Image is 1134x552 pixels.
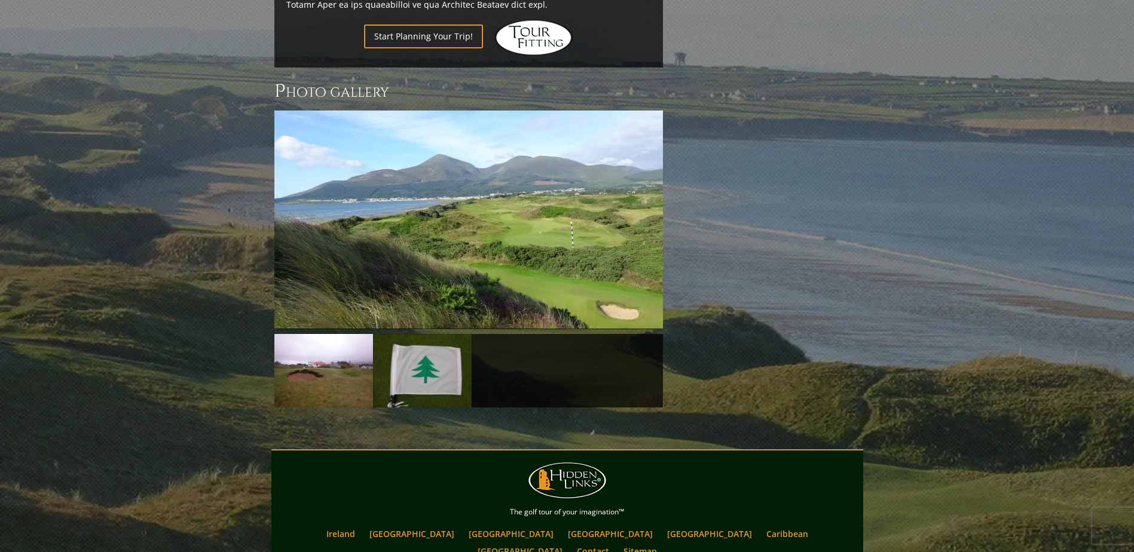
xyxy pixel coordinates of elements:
[562,525,659,542] a: [GEOGRAPHIC_DATA]
[363,525,460,542] a: [GEOGRAPHIC_DATA]
[495,20,573,56] img: Hidden Links
[760,525,814,542] a: Caribbean
[320,525,361,542] a: Ireland
[661,525,758,542] a: [GEOGRAPHIC_DATA]
[274,79,663,103] h3: Photo Gallery
[463,525,560,542] a: [GEOGRAPHIC_DATA]
[364,24,483,48] a: Start Planning Your Trip!
[274,505,860,519] p: The golf tour of your imagination™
